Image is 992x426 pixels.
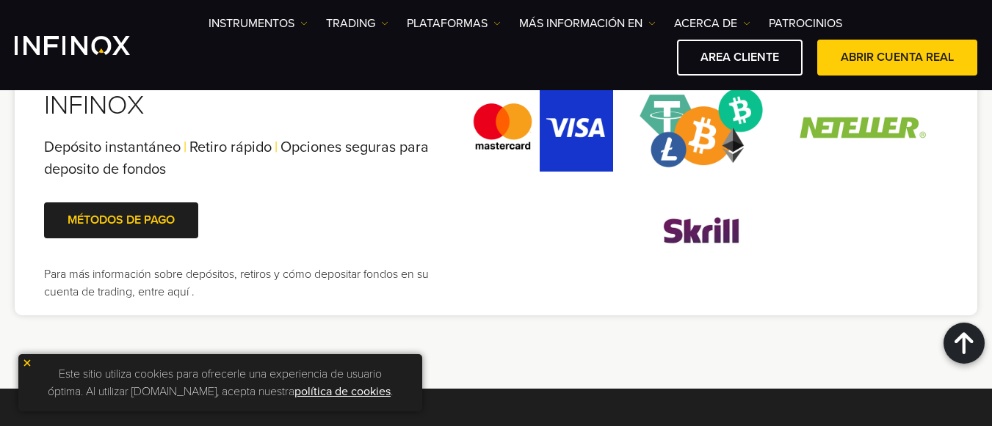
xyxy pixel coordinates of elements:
a: ABRIR CUENTA REAL [817,40,977,76]
a: Patrocinios [769,15,842,32]
p: Para más información sobre depósitos, retiros y cómo depositar fondos en su cuenta de trading, en... [44,265,455,301]
img: credit_card.webp [466,84,613,172]
a: TRADING [326,15,388,32]
img: yellow close icon [22,358,32,368]
a: MÉTODOS DE PAGO [44,202,198,238]
img: neteller.webp [789,84,936,172]
img: crypto_solution.webp [628,84,775,172]
a: Más información en [519,15,656,32]
a: política de cookies [294,384,391,399]
p: Este sitio utiliza cookies para ofrecerle una experiencia de usuario óptima. Al utilizar [DOMAIN_... [26,361,415,404]
span: Depósito instantáneo [44,139,181,156]
a: PLATAFORMAS [407,15,501,32]
span: | [184,139,187,156]
a: Instrumentos [209,15,308,32]
a: INFINOX Logo [15,36,164,55]
span: Retiro rápido [189,139,272,156]
span: Opciones seguras para deposito de fondos [44,139,429,178]
a: AREA CLIENTE [677,40,803,76]
a: ACERCA DE [674,15,750,32]
img: skrill.webp [628,186,775,274]
span: | [275,139,278,156]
